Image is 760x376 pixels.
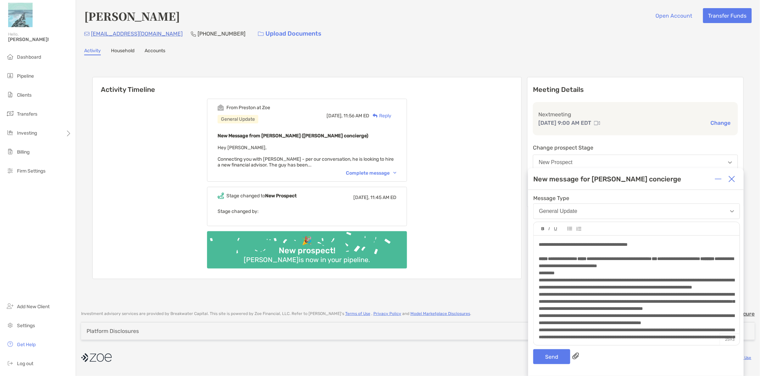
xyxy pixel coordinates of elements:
[17,73,34,79] span: Pipeline
[730,210,734,213] img: Open dropdown arrow
[533,85,738,94] p: Meeting Details
[533,195,740,201] span: Message Type
[17,168,45,174] span: Firm Settings
[533,155,738,170] button: New Prospect
[218,133,368,139] b: New Message from [PERSON_NAME] ([PERSON_NAME] concierge)
[6,166,14,175] img: firm-settings icon
[533,349,570,364] button: Send
[369,112,391,119] div: Reply
[720,334,740,345] p: 2593
[145,48,165,55] a: Accounts
[549,227,550,231] img: Editor control icon
[276,246,338,256] div: New prospect!
[17,54,41,60] span: Dashboard
[373,311,401,316] a: Privacy Policy
[346,170,396,176] div: Complete message
[84,48,101,55] a: Activity
[6,340,14,348] img: get-help icon
[6,110,14,118] img: transfers icon
[17,149,30,155] span: Billing
[576,227,581,231] img: Editor control icon
[6,91,14,99] img: clients icon
[218,104,224,111] img: Event icon
[393,172,396,174] img: Chevron icon
[6,359,14,367] img: logout icon
[344,113,369,119] span: 11:56 AM ED
[17,130,37,136] span: Investing
[538,119,591,127] p: [DATE] 9:00 AM EDT
[410,311,470,316] a: Model Marketplace Disclosures
[6,72,14,80] img: pipeline icon
[539,208,577,214] div: General Update
[87,328,139,334] div: Platform Disclosures
[533,143,738,152] p: Change prospect Stage
[533,175,681,183] div: New message for [PERSON_NAME] concierge
[373,114,378,118] img: Reply icon
[594,120,600,126] img: communication type
[218,145,394,168] span: Hey [PERSON_NAME], Connecting you with [PERSON_NAME] - per our conversation, he is looking to hir...
[353,195,369,200] span: [DATE],
[539,159,573,165] div: New Prospect
[258,32,264,36] img: button icon
[17,323,35,329] span: Settings
[17,361,33,367] span: Log out
[17,111,37,117] span: Transfers
[81,311,471,316] p: Investment advisory services are provided by Breakwater Capital . This site is powered by Zoe Fin...
[538,110,733,119] p: Next meeting
[91,29,183,38] p: [EMAIL_ADDRESS][DOMAIN_NAME]
[6,53,14,61] img: dashboard icon
[93,77,521,94] h6: Activity Timeline
[6,321,14,329] img: settings icon
[198,29,245,38] p: [PHONE_NUMBER]
[650,8,698,23] button: Open Account
[111,48,134,55] a: Household
[8,3,33,27] img: Zoe Logo
[327,113,342,119] span: [DATE],
[703,8,752,23] button: Transfer Funds
[226,193,297,199] div: Stage changed to
[84,32,90,36] img: Email Icon
[6,302,14,310] img: add_new_client icon
[708,119,733,126] button: Change
[218,193,224,199] img: Event icon
[241,256,373,264] div: [PERSON_NAME] is now in your pipeline.
[265,193,297,199] b: New Prospect
[17,304,50,310] span: Add New Client
[541,227,544,231] img: Editor control icon
[728,161,732,164] img: Open dropdown arrow
[568,227,572,231] img: Editor control icon
[218,207,396,216] p: Stage changed by:
[533,203,740,219] button: General Update
[6,128,14,137] img: investing icon
[254,26,326,41] a: Upload Documents
[6,147,14,156] img: billing icon
[17,92,32,98] span: Clients
[370,195,396,200] span: 11:45 AM ED
[17,342,36,348] span: Get Help
[218,115,258,123] div: General Update
[207,231,407,263] img: Confetti
[8,37,72,42] span: [PERSON_NAME]!
[572,353,579,359] img: paperclip attachments
[299,236,315,246] div: 🎉
[728,176,735,182] img: Close
[345,311,370,316] a: Terms of Use
[191,31,196,37] img: Phone Icon
[81,350,112,365] img: company logo
[84,8,180,24] h4: [PERSON_NAME]
[715,176,722,182] img: Expand or collapse
[226,105,270,111] div: From Preston at Zoe
[554,227,557,231] img: Editor control icon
